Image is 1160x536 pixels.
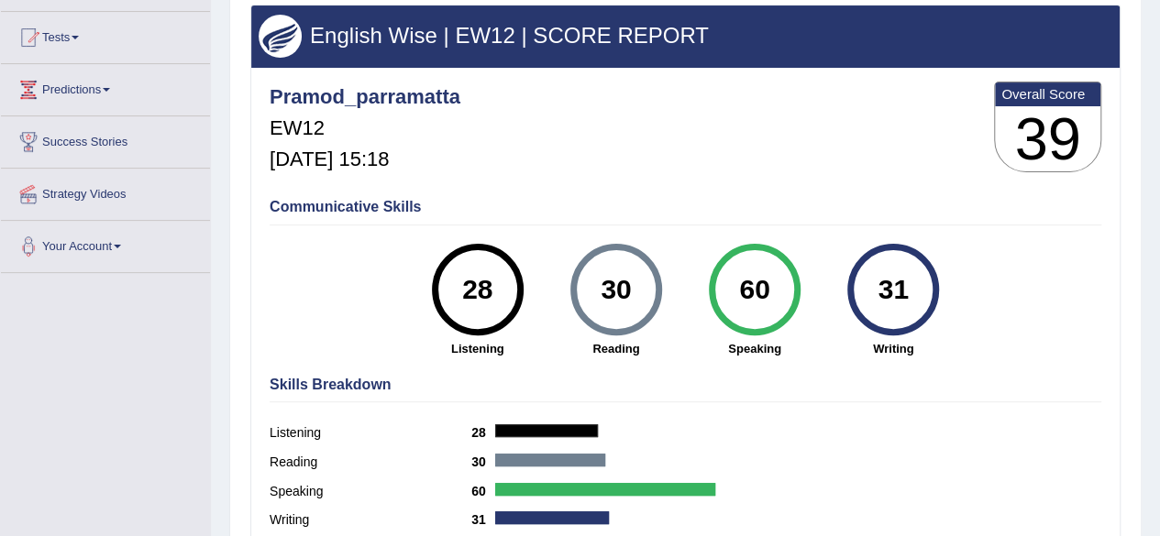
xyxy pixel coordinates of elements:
a: Strategy Videos [1,169,210,214]
h4: Communicative Skills [270,199,1101,215]
label: Listening [270,423,471,443]
h5: EW12 [270,117,460,139]
strong: Writing [834,340,954,357]
strong: Listening [417,340,537,357]
label: Speaking [270,482,471,501]
strong: Reading [556,340,676,357]
strong: Speaking [694,340,814,357]
a: Predictions [1,64,210,110]
h3: 39 [995,106,1100,172]
h5: [DATE] 15:18 [270,148,460,170]
b: 31 [471,512,495,527]
b: 30 [471,454,495,469]
a: Success Stories [1,116,210,162]
b: 60 [471,484,495,498]
h3: English Wise | EW12 | SCORE REPORT [259,24,1112,48]
div: 28 [444,251,511,328]
label: Writing [270,510,471,530]
b: Overall Score [1001,86,1094,102]
a: Tests [1,12,210,58]
h4: Pramod_parramatta [270,86,460,108]
div: 30 [582,251,649,328]
b: 28 [471,425,495,440]
img: wings.png [259,15,302,58]
label: Reading [270,453,471,472]
h4: Skills Breakdown [270,377,1101,393]
div: 60 [721,251,788,328]
div: 31 [860,251,927,328]
a: Your Account [1,221,210,267]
